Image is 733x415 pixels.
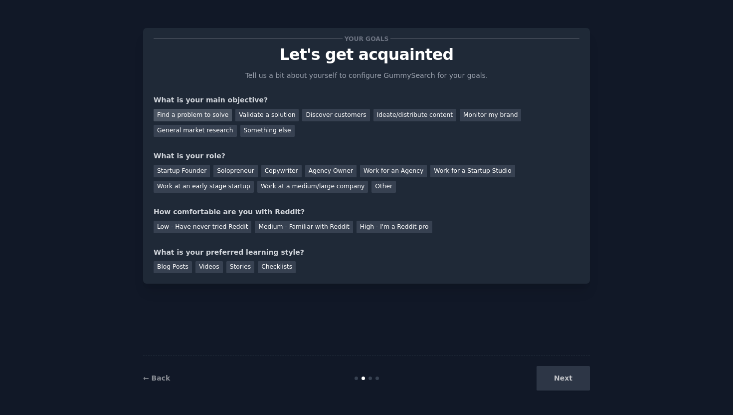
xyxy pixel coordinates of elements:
[226,261,254,274] div: Stories
[154,261,192,274] div: Blog Posts
[371,181,396,193] div: Other
[154,165,210,177] div: Startup Founder
[235,109,299,121] div: Validate a solution
[154,221,251,233] div: Low - Have never tried Reddit
[154,125,237,137] div: General market research
[343,33,390,44] span: Your goals
[154,207,579,217] div: How comfortable are you with Reddit?
[255,221,353,233] div: Medium - Familiar with Reddit
[213,165,257,177] div: Solopreneur
[154,151,579,161] div: What is your role?
[195,261,223,274] div: Videos
[261,165,302,177] div: Copywriter
[305,165,357,177] div: Agency Owner
[257,181,368,193] div: Work at a medium/large company
[360,165,427,177] div: Work for an Agency
[154,181,254,193] div: Work at an early stage startup
[430,165,515,177] div: Work for a Startup Studio
[460,109,521,121] div: Monitor my brand
[241,70,492,81] p: Tell us a bit about yourself to configure GummySearch for your goals.
[373,109,456,121] div: Ideate/distribute content
[154,109,232,121] div: Find a problem to solve
[154,46,579,63] p: Let's get acquainted
[240,125,295,137] div: Something else
[154,247,579,258] div: What is your preferred learning style?
[154,95,579,105] div: What is your main objective?
[302,109,369,121] div: Discover customers
[143,374,170,382] a: ← Back
[357,221,432,233] div: High - I'm a Reddit pro
[258,261,296,274] div: Checklists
